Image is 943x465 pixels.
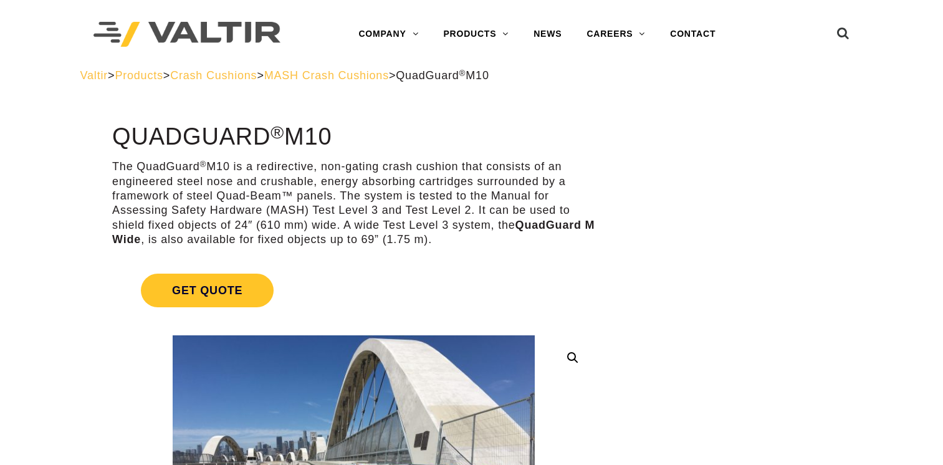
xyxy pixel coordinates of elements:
[93,22,280,47] img: Valtir
[264,69,389,82] a: MASH Crash Cushions
[115,69,163,82] a: Products
[112,259,595,322] a: Get Quote
[346,22,431,47] a: COMPANY
[396,69,489,82] span: QuadGuard M10
[574,22,658,47] a: CAREERS
[112,124,595,150] h1: QuadGuard M10
[80,69,863,83] div: > > > >
[200,160,207,169] sup: ®
[170,69,257,82] a: Crash Cushions
[141,274,274,307] span: Get Quote
[431,22,521,47] a: PRODUCTS
[80,69,108,82] a: Valtir
[112,160,595,247] p: The QuadGuard M10 is a redirective, non-gating crash cushion that consists of an engineered steel...
[658,22,728,47] a: CONTACT
[270,122,284,142] sup: ®
[459,69,466,78] sup: ®
[521,22,574,47] a: NEWS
